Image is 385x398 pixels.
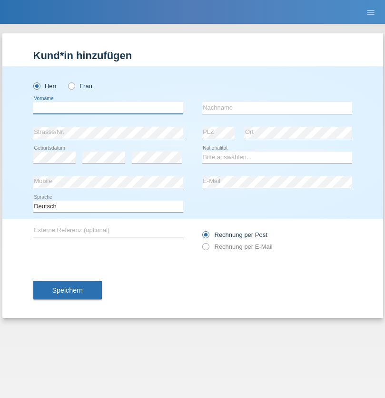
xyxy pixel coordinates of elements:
input: Frau [68,82,74,89]
a: menu [361,9,380,15]
label: Frau [68,82,92,90]
label: Rechnung per E-Mail [202,243,273,250]
label: Rechnung per Post [202,231,267,238]
input: Rechnung per Post [202,231,208,243]
input: Herr [33,82,39,89]
input: Rechnung per E-Mail [202,243,208,255]
i: menu [366,8,375,17]
span: Speichern [52,286,83,294]
h1: Kund*in hinzufügen [33,50,352,61]
button: Speichern [33,281,102,299]
label: Herr [33,82,57,90]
